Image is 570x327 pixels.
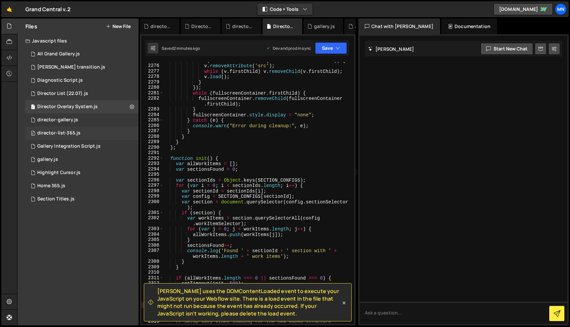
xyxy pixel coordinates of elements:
[25,140,139,153] div: 15298/43118.js
[25,193,139,206] div: 15298/40223.js
[481,43,533,55] button: Start new chat
[232,23,253,30] div: director-gallery.js
[37,183,65,189] div: Home 365.js
[141,302,164,308] div: 2316
[37,64,105,70] div: [PERSON_NAME] transition.js
[141,172,164,177] div: 2295
[141,139,164,145] div: 2289
[141,259,164,264] div: 2308
[141,308,164,313] div: 2317
[141,199,164,210] div: 2300
[141,79,164,85] div: 2279
[441,18,497,34] div: Documentation
[174,45,200,51] div: 2 minutes ago
[257,3,313,15] button: Code + Tools
[191,23,212,30] div: Director List (22.07).js
[37,51,80,57] div: All Grand Gallery.js
[141,264,164,270] div: 2309
[37,143,101,149] div: Gallery Integration Script.js
[141,145,164,150] div: 2290
[141,226,164,232] div: 2303
[17,34,139,47] div: Javascript files
[25,5,71,13] div: Grand Central v.2
[141,166,164,172] div: 2294
[355,23,376,30] div: All Grand Gallery.js
[358,18,440,34] div: Chat with [PERSON_NAME]
[150,23,172,30] div: director-list-365.js
[141,96,164,106] div: 2282
[162,45,200,51] div: Saved
[141,183,164,188] div: 2297
[141,297,164,303] div: 2315
[25,113,139,127] div: 15298/40373.js
[141,156,164,161] div: 2292
[141,85,164,90] div: 2280
[37,157,58,163] div: gallery.js
[25,23,37,30] h2: Files
[25,61,139,74] div: 15298/41315.js
[141,150,164,156] div: 2291
[25,74,139,87] div: 15298/43601.js
[141,69,164,74] div: 2277
[25,87,139,100] div: 15298/43501.js
[314,23,335,30] div: gallery.js
[141,243,164,248] div: 2306
[37,170,80,176] div: Highlight Cursor.js
[141,106,164,112] div: 2283
[141,188,164,194] div: 2298
[141,134,164,139] div: 2288
[141,193,164,199] div: 2299
[37,104,98,110] div: Director Overlay System.js
[25,153,139,166] div: 15298/40483.js
[37,117,78,123] div: director-gallery.js
[141,291,164,297] div: 2314
[25,179,139,193] div: 15298/40183.js
[31,131,35,136] span: 0
[141,248,164,259] div: 2307
[266,45,311,51] div: Dev and prod in sync
[141,275,164,281] div: 2311
[141,123,164,129] div: 2286
[315,42,347,54] button: Save
[273,23,294,30] div: Director Overlay System.js
[25,100,139,113] div: 15298/42891.js
[157,287,341,317] span: [PERSON_NAME] uses the DOMContentLoaded event to execute your JavaScript on your Webflow site. Th...
[141,281,164,286] div: 2312
[141,237,164,243] div: 2305
[37,77,83,83] div: Diagnostic Script.js
[141,215,164,226] div: 2302
[141,210,164,216] div: 2301
[37,196,75,202] div: Section Titles.js
[141,90,164,96] div: 2281
[31,105,35,110] span: 1
[141,161,164,166] div: 2293
[25,127,139,140] div: 15298/40379.js
[141,74,164,79] div: 2278
[37,130,80,136] div: director-list-365.js
[141,319,164,324] div: 2319
[37,91,88,97] div: Director List (22.07).js
[141,177,164,183] div: 2296
[1,1,17,17] a: 🤙
[141,232,164,237] div: 2304
[141,286,164,292] div: 2313
[141,270,164,275] div: 2310
[368,46,414,52] h2: [PERSON_NAME]
[141,313,164,319] div: 2318
[493,3,553,15] a: [DOMAIN_NAME]
[141,112,164,118] div: 2284
[25,166,139,179] div: 15298/43117.js
[141,117,164,123] div: 2285
[25,47,139,61] div: 15298/43578.js
[555,3,567,15] a: MN
[141,128,164,134] div: 2287
[141,63,164,69] div: 2276
[106,24,131,29] button: New File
